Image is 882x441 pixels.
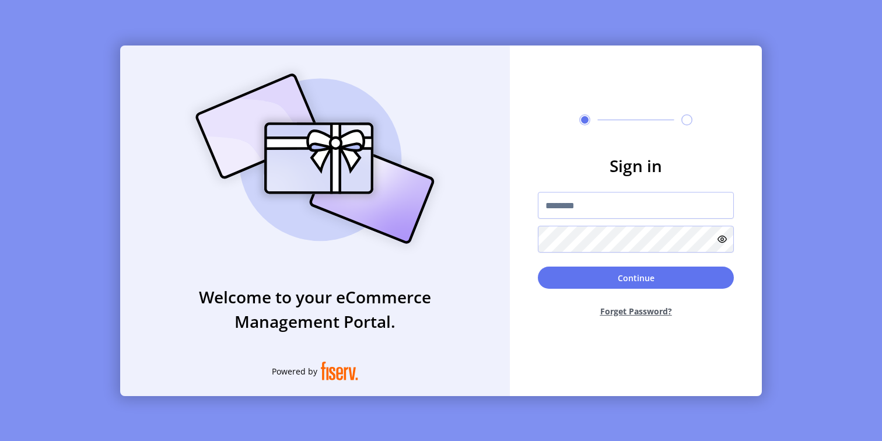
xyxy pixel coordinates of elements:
[178,61,452,257] img: card_Illustration.svg
[538,153,734,178] h3: Sign in
[538,267,734,289] button: Continue
[538,296,734,327] button: Forget Password?
[120,285,510,334] h3: Welcome to your eCommerce Management Portal.
[272,365,317,377] span: Powered by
